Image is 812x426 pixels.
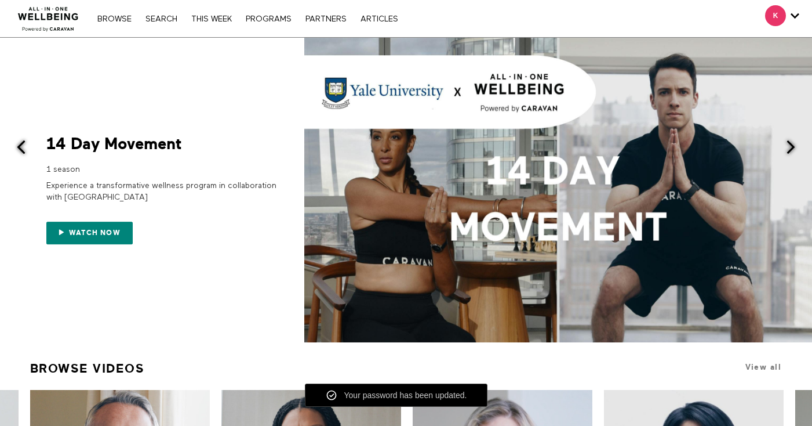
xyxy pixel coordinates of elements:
[92,13,403,24] nav: Primary
[140,15,183,23] a: Search
[185,15,238,23] a: THIS WEEK
[300,15,352,23] a: PARTNERS
[355,15,404,23] a: ARTICLES
[92,15,137,23] a: Browse
[745,363,781,371] a: View all
[240,15,297,23] a: PROGRAMS
[30,356,145,381] a: Browse Videos
[326,389,337,401] img: check-mark
[337,389,467,401] div: Your password has been updated.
